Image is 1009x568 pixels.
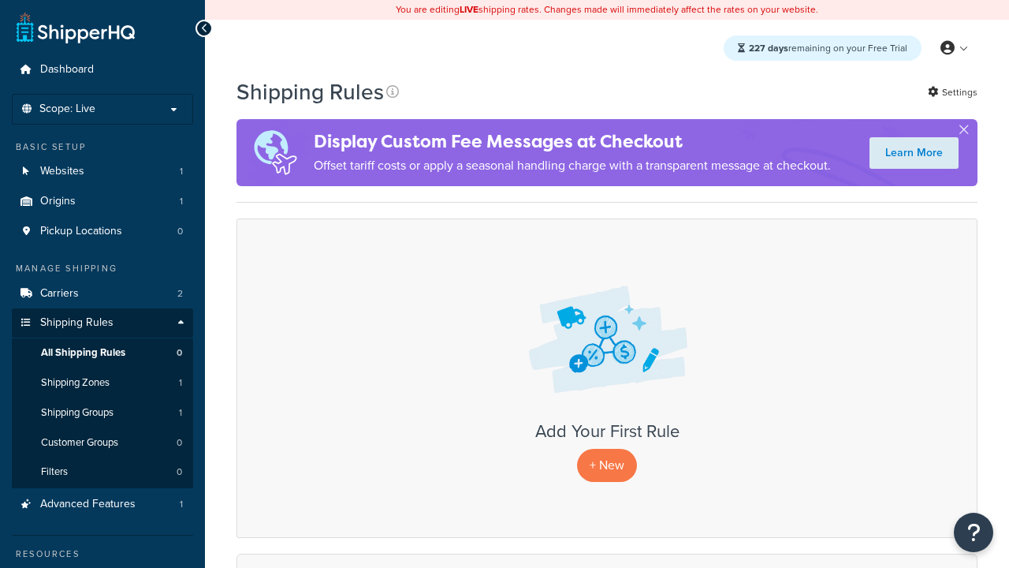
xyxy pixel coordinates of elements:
[12,157,193,186] a: Websites 1
[40,165,84,178] span: Websites
[12,187,193,216] a: Origins 1
[236,119,314,186] img: duties-banner-06bc72dcb5fe05cb3f9472aba00be2ae8eb53ab6f0d8bb03d382ba314ac3c341.png
[40,287,79,301] span: Carriers
[177,436,182,450] span: 0
[177,346,182,360] span: 0
[12,217,193,246] a: Pickup Locations 0
[180,195,183,208] span: 1
[12,458,193,487] li: Filters
[40,63,94,77] span: Dashboard
[12,547,193,561] div: Resources
[12,262,193,275] div: Manage Shipping
[253,422,961,441] h3: Add Your First Rule
[314,129,831,155] h4: Display Custom Fee Messages at Checkout
[40,195,76,208] span: Origins
[12,308,193,338] a: Shipping Rules
[12,490,193,519] a: Advanced Features 1
[41,346,125,360] span: All Shipping Rules
[12,338,193,368] li: All Shipping Rules
[12,428,193,458] li: Customer Groups
[12,368,193,398] a: Shipping Zones 1
[177,287,183,301] span: 2
[869,137,959,169] a: Learn More
[40,498,136,511] span: Advanced Features
[12,490,193,519] li: Advanced Features
[12,140,193,154] div: Basic Setup
[460,2,478,17] b: LIVE
[40,225,122,238] span: Pickup Locations
[17,12,135,43] a: ShipperHQ Home
[12,308,193,488] li: Shipping Rules
[40,316,114,330] span: Shipping Rules
[12,368,193,398] li: Shipping Zones
[41,406,114,420] span: Shipping Groups
[12,279,193,308] a: Carriers 2
[12,338,193,368] a: All Shipping Rules 0
[177,465,182,479] span: 0
[12,217,193,246] li: Pickup Locations
[39,103,95,116] span: Scope: Live
[314,155,831,177] p: Offset tariff costs or apply a seasonal handling charge with a transparent message at checkout.
[12,157,193,186] li: Websites
[12,187,193,216] li: Origins
[12,55,193,84] a: Dashboard
[236,77,384,107] h1: Shipping Rules
[12,428,193,458] a: Customer Groups 0
[41,465,68,479] span: Filters
[954,513,993,552] button: Open Resource Center
[724,35,922,61] div: remaining on your Free Trial
[12,458,193,487] a: Filters 0
[41,376,110,390] span: Shipping Zones
[179,376,182,390] span: 1
[179,406,182,420] span: 1
[749,41,788,55] strong: 227 days
[12,279,193,308] li: Carriers
[928,81,977,103] a: Settings
[180,498,183,511] span: 1
[177,225,183,238] span: 0
[577,449,637,481] p: + New
[12,398,193,428] a: Shipping Groups 1
[41,436,118,450] span: Customer Groups
[12,398,193,428] li: Shipping Groups
[180,165,183,178] span: 1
